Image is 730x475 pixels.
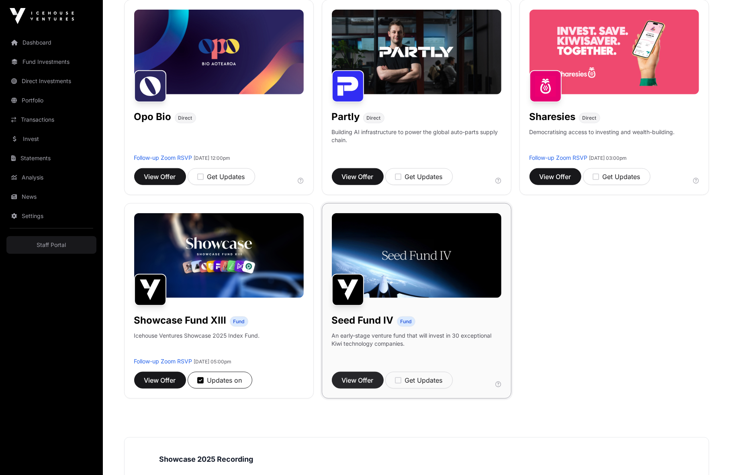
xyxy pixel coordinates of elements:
[530,110,576,123] h1: Sharesies
[6,72,96,90] a: Direct Investments
[395,172,443,181] div: Get Updates
[6,111,96,128] a: Transactions
[583,115,597,121] span: Direct
[159,455,254,463] strong: Showcase 2025 Recording
[134,314,227,327] h1: Showcase Fund XIII
[134,168,186,185] button: View Offer
[530,10,699,94] img: Sharesies-Banner.jpg
[342,172,374,181] span: View Offer
[10,8,74,24] img: Icehouse Ventures Logo
[6,92,96,109] a: Portfolio
[332,70,364,102] img: Partly
[178,115,192,121] span: Direct
[342,375,374,385] span: View Offer
[6,130,96,148] a: Invest
[530,154,588,161] a: Follow-up Zoom RSVP
[6,236,96,254] a: Staff Portal
[134,70,166,102] img: Opo Bio
[144,172,176,181] span: View Offer
[332,128,501,154] p: Building AI infrastructure to power the global auto-parts supply chain.
[6,188,96,206] a: News
[198,172,245,181] div: Get Updates
[332,372,384,389] button: View Offer
[194,359,232,365] span: [DATE] 05:00pm
[194,155,231,161] span: [DATE] 12:00pm
[332,314,394,327] h1: Seed Fund IV
[332,168,384,185] button: View Offer
[332,110,360,123] h1: Partly
[401,318,412,325] span: Fund
[530,128,675,154] p: Democratising access to investing and wealth-building.
[593,172,640,181] div: Get Updates
[332,332,501,348] p: An early-stage venture fund that will invest in 30 exceptional Kiwi technology companies.
[6,169,96,186] a: Analysis
[6,34,96,51] a: Dashboard
[530,70,562,102] img: Sharesies
[134,274,166,306] img: Showcase Fund XIII
[530,168,581,185] button: View Offer
[690,436,730,475] iframe: Chat Widget
[134,372,186,389] button: View Offer
[395,375,443,385] div: Get Updates
[134,358,192,365] a: Follow-up Zoom RSVP
[134,110,172,123] h1: Opo Bio
[188,168,255,185] button: Get Updates
[134,332,260,340] p: Icehouse Ventures Showcase 2025 Index Fund.
[144,375,176,385] span: View Offer
[583,168,650,185] button: Get Updates
[198,375,242,385] div: Updates on
[6,53,96,71] a: Fund Investments
[367,115,381,121] span: Direct
[332,213,501,298] img: Seed-Fund-4_Banner.jpg
[233,318,245,325] span: Fund
[540,172,571,181] span: View Offer
[385,372,453,389] button: Get Updates
[332,10,501,94] img: Partly-Banner.jpg
[385,168,453,185] button: Get Updates
[188,372,252,389] button: Updates on
[134,213,304,298] img: Showcase-Fund-Banner-1.jpg
[134,10,304,94] img: Opo-Bio-Banner.jpg
[6,207,96,225] a: Settings
[332,274,364,306] img: Seed Fund IV
[6,149,96,167] a: Statements
[134,154,192,161] a: Follow-up Zoom RSVP
[589,155,627,161] span: [DATE] 03:00pm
